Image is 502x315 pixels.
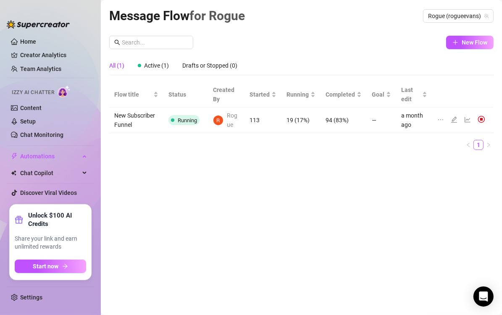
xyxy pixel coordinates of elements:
span: Automations [20,150,80,163]
article: Message Flow [109,6,245,26]
th: Completed [321,82,367,108]
li: Previous Page [463,140,473,150]
span: Goal [372,90,384,99]
div: All (1) [109,61,124,70]
img: Rogue [213,115,223,125]
th: Status [163,82,208,108]
button: right [484,140,494,150]
span: Running [286,90,309,99]
span: Start now [33,263,59,270]
span: Rogue [227,111,239,129]
input: Search... [122,38,188,47]
td: 94 (83%) [321,108,367,133]
span: Rogue (rogueevans) [428,10,489,22]
button: New Flow [446,36,494,49]
span: team [484,13,489,18]
img: AI Chatter [58,85,71,97]
span: ellipsis [437,116,444,123]
span: arrow-right [62,263,68,269]
span: left [466,142,471,147]
td: New Subscriber Funnel [109,108,163,133]
img: Chat Copilot [11,170,16,176]
span: plus [452,39,458,45]
img: svg%3e [478,115,485,123]
a: 1 [474,140,483,150]
span: New Flow [462,39,487,46]
a: Creator Analytics [20,48,87,62]
span: search [114,39,120,45]
img: logo-BBDzfeDw.svg [7,20,70,29]
span: Chat Copilot [20,166,80,180]
span: right [486,142,491,147]
a: Home [20,38,36,45]
span: Last edit [401,85,421,104]
span: Active (1) [144,62,169,69]
td: 19 (17%) [281,108,321,133]
li: 1 [473,140,484,150]
span: Izzy AI Chatter [12,89,54,97]
th: Flow title [109,82,163,108]
th: Running [281,82,321,108]
th: Last edit [396,82,432,108]
th: Created By [208,82,244,108]
div: Open Intercom Messenger [473,286,494,307]
button: left [463,140,473,150]
span: edit [451,116,457,123]
td: 113 [244,108,281,133]
span: line-chart [464,116,471,123]
span: Started [250,90,270,99]
td: — [367,108,396,133]
a: Settings [20,294,42,301]
a: Team Analytics [20,66,61,72]
td: a month ago [396,108,432,133]
li: Next Page [484,140,494,150]
span: gift [15,215,23,224]
button: Start nowarrow-right [15,260,86,273]
span: Completed [326,90,355,99]
span: thunderbolt [11,153,18,160]
a: Discover Viral Videos [20,189,77,196]
span: for Rogue [189,8,245,23]
div: Drafts or Stopped (0) [182,61,237,70]
strong: Unlock $100 AI Credits [28,211,86,228]
a: Setup [20,118,36,125]
a: Chat Monitoring [20,131,63,138]
span: Running [178,117,197,123]
span: Flow title [114,90,152,99]
span: Share your link and earn unlimited rewards [15,235,86,251]
th: Started [244,82,281,108]
th: Goal [367,82,396,108]
a: Content [20,105,42,111]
